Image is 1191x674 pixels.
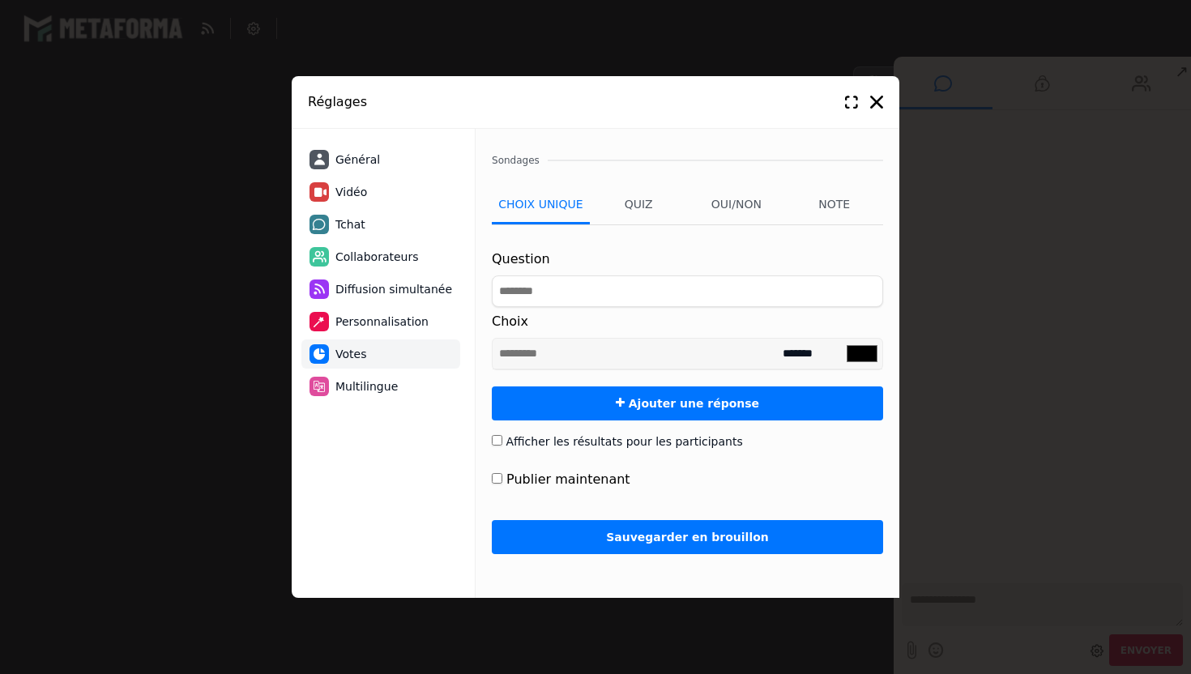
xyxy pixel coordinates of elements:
input: Publier maintenant [492,473,502,484]
i: ENLARGE [845,96,858,109]
h2: Réglages [308,92,833,112]
h3: Sondages [492,153,883,168]
span: Multilingue [335,378,398,395]
input: Afficher les résultats pour les participants [492,435,502,446]
label: Afficher les résultats pour les participants [492,433,743,450]
i: Fermer [870,96,883,109]
label: Publier maintenant [492,470,630,489]
label: Question [492,250,550,269]
button: Sauvegarder en brouillon [492,520,883,554]
span: Vidéo [335,184,367,201]
li: Quiz [590,184,688,224]
span: Général [335,151,380,168]
span: Votes [335,346,366,363]
li: Choix unique [492,184,590,224]
li: Note [785,184,883,224]
span: Personnalisation [335,314,429,331]
button: Ajouter une réponse [492,386,883,420]
li: Oui/Non [688,184,786,224]
span: Collaborateurs [335,249,419,266]
span: Diffusion simultanée [335,281,452,298]
label: Choix [492,312,528,331]
span: Tchat [335,216,365,233]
